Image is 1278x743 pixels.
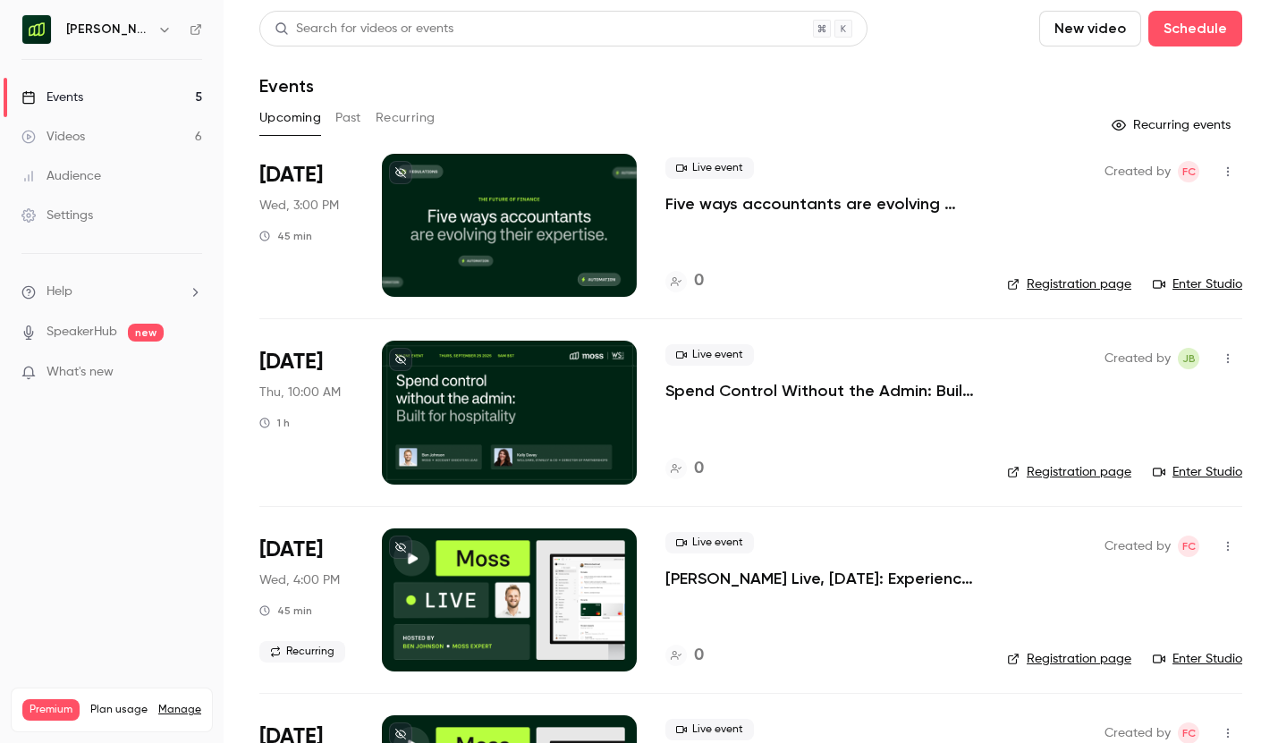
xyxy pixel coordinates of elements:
[1039,11,1141,46] button: New video
[259,75,314,97] h1: Events
[694,269,704,293] h4: 0
[665,157,754,179] span: Live event
[665,644,704,668] a: 0
[1153,463,1242,481] a: Enter Studio
[665,193,978,215] a: Five ways accountants are evolving their expertise, for the future of finance
[22,15,51,44] img: Moss UK
[158,703,201,717] a: Manage
[259,229,312,243] div: 45 min
[665,269,704,293] a: 0
[66,21,150,38] h6: [PERSON_NAME] UK
[1178,536,1199,557] span: Felicity Cator
[90,703,148,717] span: Plan usage
[259,571,340,589] span: Wed, 4:00 PM
[259,604,312,618] div: 45 min
[259,641,345,663] span: Recurring
[259,536,323,564] span: [DATE]
[1182,161,1196,182] span: FC
[1148,11,1242,46] button: Schedule
[1007,650,1131,668] a: Registration page
[259,348,323,376] span: [DATE]
[259,384,341,401] span: Thu, 10:00 AM
[259,341,353,484] div: Sep 25 Thu, 9:00 AM (Europe/London)
[1153,650,1242,668] a: Enter Studio
[21,128,85,146] div: Videos
[21,89,83,106] div: Events
[181,365,202,381] iframe: Noticeable Trigger
[1007,463,1131,481] a: Registration page
[694,457,704,481] h4: 0
[665,532,754,553] span: Live event
[47,283,72,301] span: Help
[22,699,80,721] span: Premium
[1104,536,1171,557] span: Created by
[1104,348,1171,369] span: Created by
[259,154,353,297] div: Sep 24 Wed, 2:00 PM (Europe/London)
[1178,348,1199,369] span: Jara Bockx
[1104,161,1171,182] span: Created by
[1104,111,1242,139] button: Recurring events
[665,568,978,589] a: [PERSON_NAME] Live, [DATE]: Experience spend management automation with [PERSON_NAME]
[665,719,754,740] span: Live event
[694,644,704,668] h4: 0
[376,104,436,132] button: Recurring
[665,380,978,401] a: Spend Control Without the Admin: Built for Hospitality
[259,104,321,132] button: Upcoming
[665,457,704,481] a: 0
[128,324,164,342] span: new
[259,528,353,671] div: Oct 1 Wed, 3:00 PM (Europe/London)
[1007,275,1131,293] a: Registration page
[21,283,202,301] li: help-dropdown-opener
[1178,161,1199,182] span: Felicity Cator
[259,161,323,190] span: [DATE]
[47,323,117,342] a: SpeakerHub
[21,167,101,185] div: Audience
[47,363,114,382] span: What's new
[259,416,290,430] div: 1 h
[21,207,93,224] div: Settings
[1182,348,1196,369] span: JB
[1182,536,1196,557] span: FC
[1153,275,1242,293] a: Enter Studio
[335,104,361,132] button: Past
[275,20,453,38] div: Search for videos or events
[259,197,339,215] span: Wed, 3:00 PM
[665,344,754,366] span: Live event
